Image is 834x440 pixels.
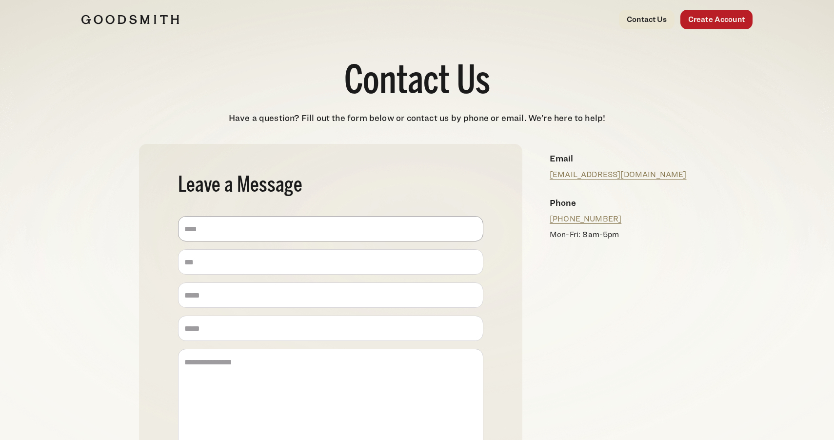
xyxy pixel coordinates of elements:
[550,170,686,179] a: [EMAIL_ADDRESS][DOMAIN_NAME]
[619,10,675,29] a: Contact Us
[81,15,179,24] img: Goodsmith
[178,175,483,197] h2: Leave a Message
[680,10,753,29] a: Create Account
[550,229,687,240] p: Mon-Fri: 8am-5pm
[550,152,687,165] h4: Email
[550,214,621,223] a: [PHONE_NUMBER]
[550,196,687,209] h4: Phone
